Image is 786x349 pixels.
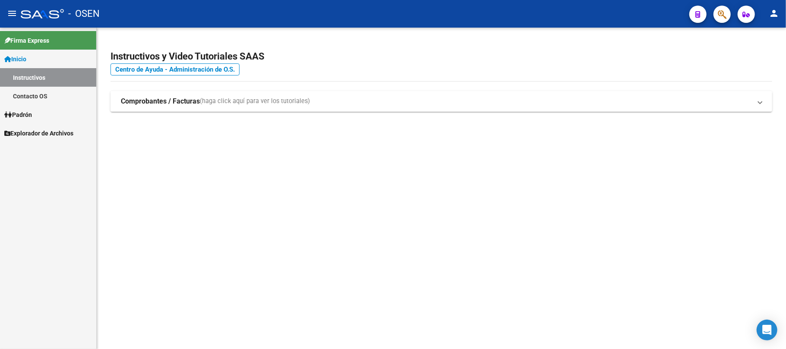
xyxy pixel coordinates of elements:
[769,8,779,19] mat-icon: person
[757,320,777,340] div: Open Intercom Messenger
[4,36,49,45] span: Firma Express
[7,8,17,19] mat-icon: menu
[4,110,32,119] span: Padrón
[68,4,100,23] span: - OSEN
[4,129,73,138] span: Explorador de Archivos
[110,48,772,65] h2: Instructivos y Video Tutoriales SAAS
[110,91,772,112] mat-expansion-panel-header: Comprobantes / Facturas(haga click aquí para ver los tutoriales)
[121,97,200,106] strong: Comprobantes / Facturas
[200,97,310,106] span: (haga click aquí para ver los tutoriales)
[4,54,26,64] span: Inicio
[110,63,240,75] a: Centro de Ayuda - Administración de O.S.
